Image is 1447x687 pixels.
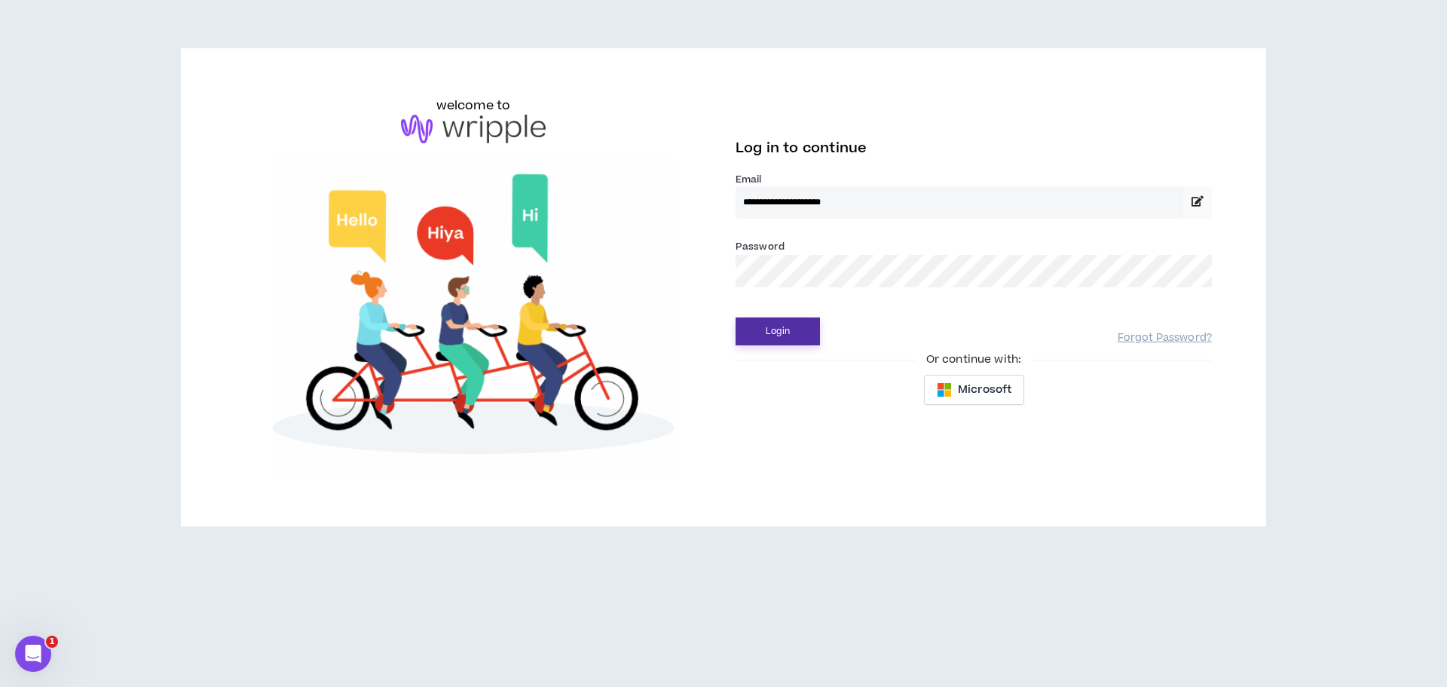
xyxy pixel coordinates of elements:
button: Microsoft [924,375,1024,405]
img: logo-brand.png [401,115,546,143]
span: 1 [46,636,58,648]
img: Welcome to Wripple [235,158,711,478]
a: Forgot Password? [1118,331,1212,345]
span: Or continue with: [916,351,1032,368]
button: Login [736,317,820,345]
h6: welcome to [436,97,511,115]
label: Email [736,173,1212,186]
span: Log in to continue [736,139,867,158]
label: Password [736,240,785,253]
span: Microsoft [958,382,1011,398]
iframe: Intercom live chat [15,636,51,672]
